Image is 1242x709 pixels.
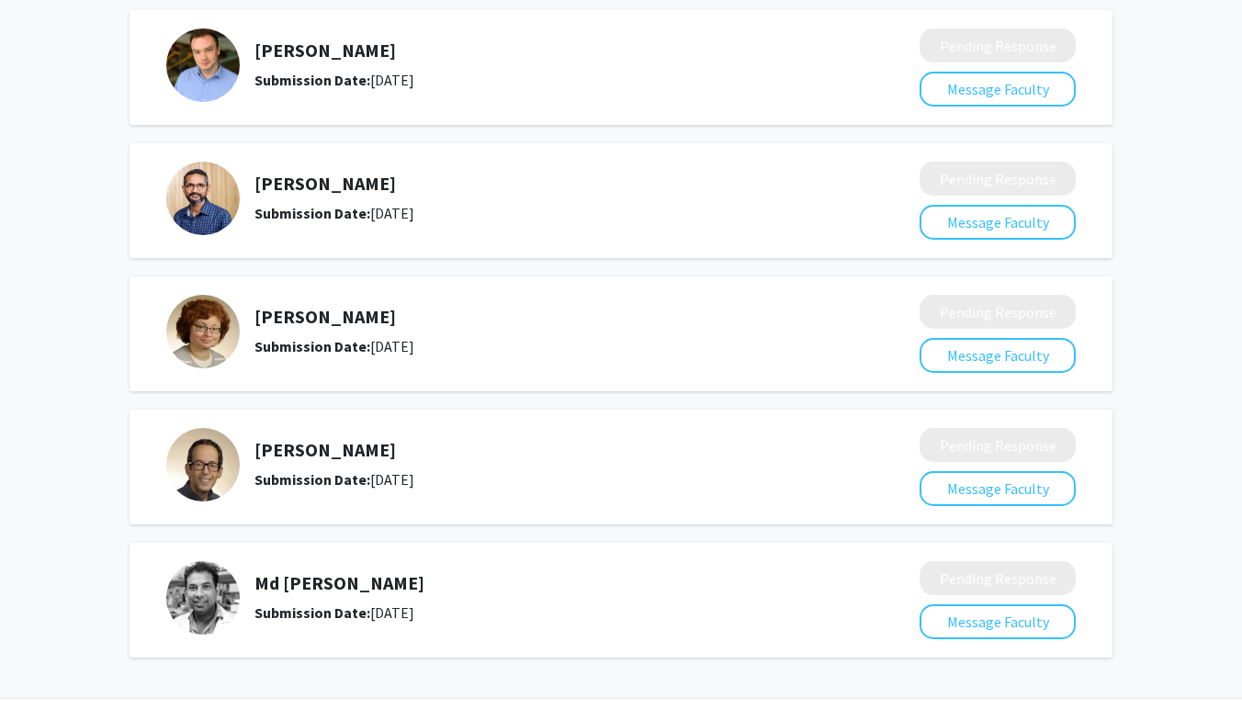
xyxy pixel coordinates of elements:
h5: [PERSON_NAME] [254,173,822,195]
b: Submission Date: [254,337,370,355]
b: Submission Date: [254,204,370,222]
b: Submission Date: [254,71,370,89]
h5: Md [PERSON_NAME] [254,572,822,594]
img: Profile Picture [166,428,240,501]
div: [DATE] [254,468,822,490]
h5: [PERSON_NAME] [254,306,822,328]
button: Message Faculty [920,205,1076,240]
div: [DATE] [254,69,822,91]
iframe: Chat [14,626,78,695]
button: Pending Response [920,295,1076,329]
a: Message Faculty [920,479,1076,498]
button: Pending Response [920,561,1076,595]
button: Message Faculty [920,338,1076,373]
img: Profile Picture [166,561,240,635]
a: Message Faculty [920,613,1076,631]
button: Message Faculty [920,471,1076,506]
img: Profile Picture [166,28,240,102]
img: Profile Picture [166,162,240,235]
button: Message Faculty [920,72,1076,107]
div: [DATE] [254,335,822,357]
button: Message Faculty [920,604,1076,639]
img: Profile Picture [166,295,240,368]
h5: [PERSON_NAME] [254,39,822,62]
a: Message Faculty [920,80,1076,98]
button: Pending Response [920,428,1076,462]
div: [DATE] [254,602,822,624]
h5: [PERSON_NAME] [254,439,822,461]
button: Pending Response [920,28,1076,62]
a: Message Faculty [920,346,1076,365]
a: Message Faculty [920,213,1076,231]
b: Submission Date: [254,470,370,489]
b: Submission Date: [254,603,370,622]
button: Pending Response [920,162,1076,196]
div: [DATE] [254,202,822,224]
